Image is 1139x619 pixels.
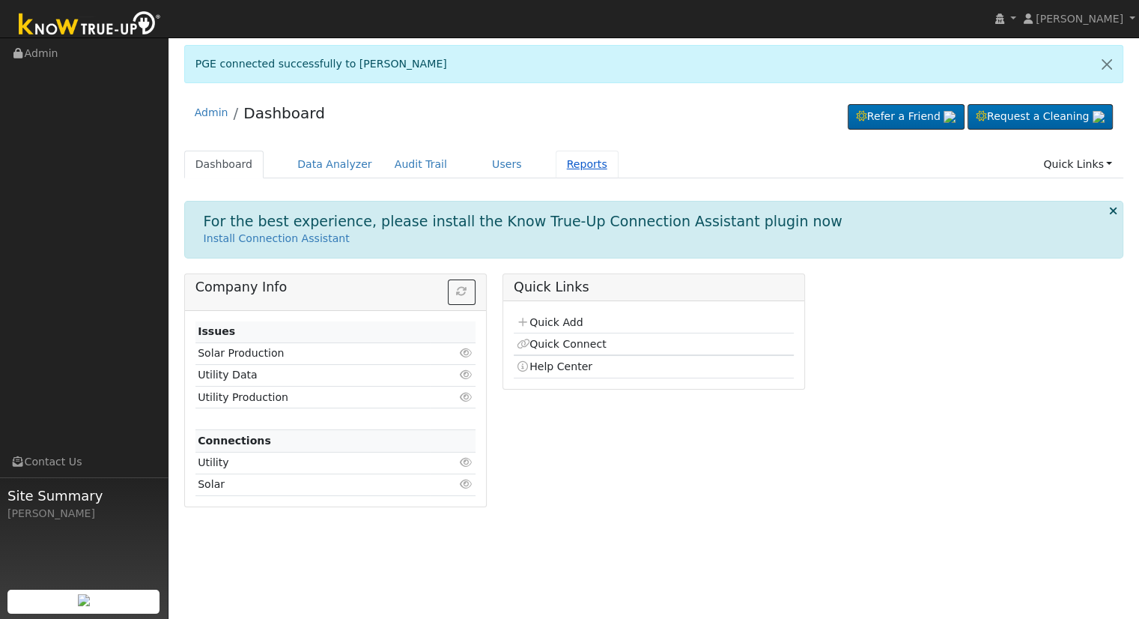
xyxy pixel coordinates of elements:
[1091,46,1123,82] a: Close
[7,486,160,506] span: Site Summary
[460,457,473,468] i: Click to view
[848,104,965,130] a: Refer a Friend
[1032,151,1123,178] a: Quick Links
[516,360,592,372] a: Help Center
[195,452,431,474] td: Utility
[11,8,168,42] img: Know True-Up
[184,45,1124,83] div: PGE connected successfully to [PERSON_NAME]
[1036,13,1123,25] span: [PERSON_NAME]
[184,151,264,178] a: Dashboard
[383,151,458,178] a: Audit Trail
[7,506,160,522] div: [PERSON_NAME]
[516,316,583,328] a: Quick Add
[195,387,431,408] td: Utility Production
[944,111,956,123] img: retrieve
[481,151,533,178] a: Users
[286,151,383,178] a: Data Analyzer
[1093,111,1105,123] img: retrieve
[968,104,1113,130] a: Request a Cleaning
[460,348,473,358] i: Click to view
[195,474,431,495] td: Solar
[460,392,473,402] i: Click to view
[460,369,473,380] i: Click to view
[204,232,350,244] a: Install Connection Assistant
[243,104,325,122] a: Dashboard
[198,325,235,337] strong: Issues
[204,213,842,230] h1: For the best experience, please install the Know True-Up Connection Assistant plugin now
[556,151,619,178] a: Reports
[514,280,794,295] h5: Quick Links
[198,435,271,447] strong: Connections
[460,479,473,489] i: Click to view
[195,342,431,364] td: Solar Production
[78,594,90,606] img: retrieve
[195,280,476,295] h5: Company Info
[516,338,606,350] a: Quick Connect
[195,364,431,386] td: Utility Data
[195,106,228,118] a: Admin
